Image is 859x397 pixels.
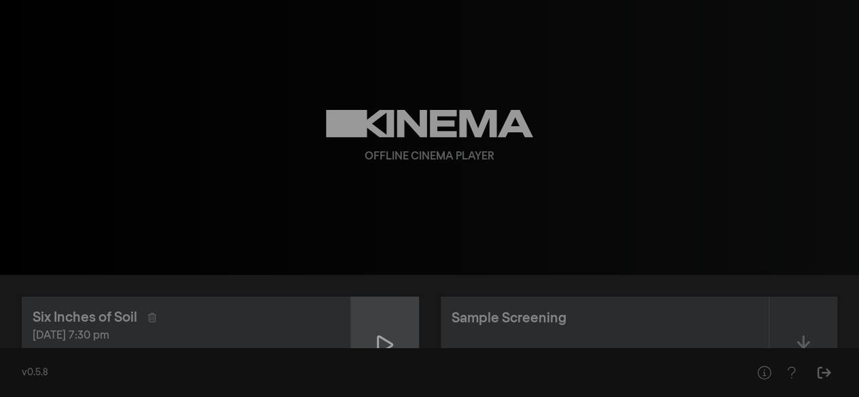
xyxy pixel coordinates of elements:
div: Sample Screening [452,308,566,328]
div: [DATE] 7:30 pm [33,328,340,344]
div: Six Inches of Soil [33,307,137,328]
div: Offline Cinema Player [365,149,494,165]
button: Sign Out [810,359,837,386]
button: Help [750,359,778,386]
div: v0.5.8 [22,366,723,380]
button: Help [778,359,805,386]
